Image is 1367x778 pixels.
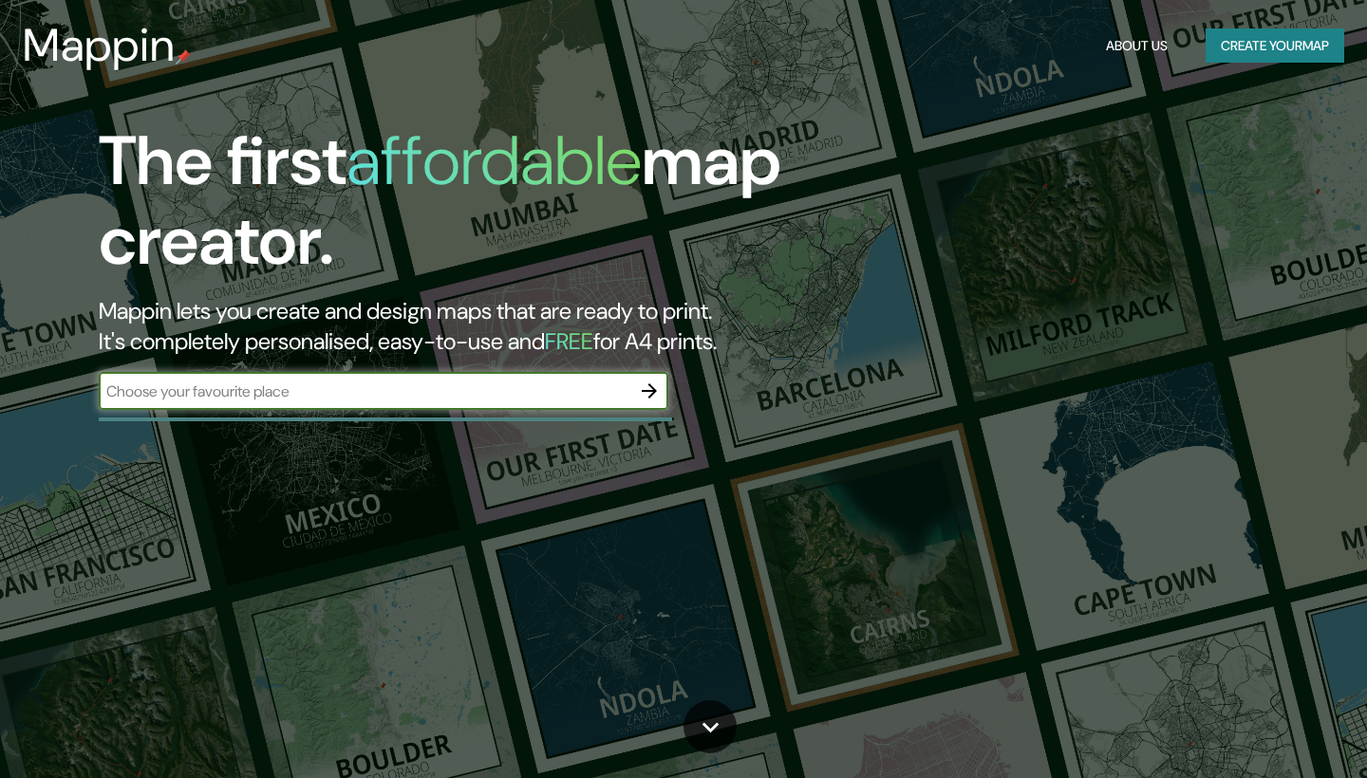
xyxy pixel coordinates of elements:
h2: Mappin lets you create and design maps that are ready to print. It's completely personalised, eas... [99,296,782,357]
h5: FREE [545,326,593,356]
h1: affordable [346,117,642,205]
h3: Mappin [23,19,176,72]
input: Choose your favourite place [99,380,630,402]
button: About Us [1098,28,1175,64]
h1: The first map creator. [99,121,782,296]
button: Create yourmap [1206,28,1344,64]
img: mappin-pin [176,49,191,65]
